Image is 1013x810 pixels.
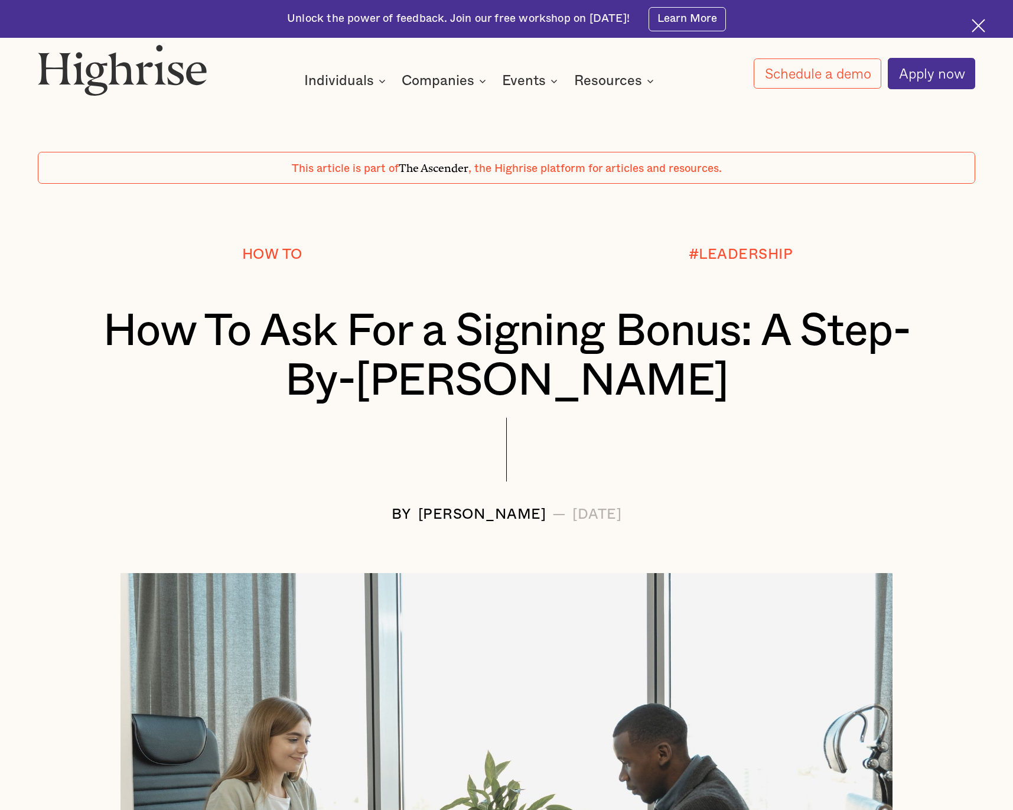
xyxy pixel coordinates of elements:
[888,58,975,89] a: Apply now
[418,507,546,523] div: [PERSON_NAME]
[304,74,374,88] div: Individuals
[287,11,630,27] div: Unlock the power of feedback. Join our free workshop on [DATE]!
[572,507,621,523] div: [DATE]
[392,507,412,523] div: BY
[38,44,207,96] img: Highrise logo
[402,74,474,88] div: Companies
[972,19,985,32] img: Cross icon
[754,58,881,89] a: Schedule a demo
[242,247,302,263] div: How To
[77,307,936,406] h1: How To Ask For a Signing Bonus: A Step-By-[PERSON_NAME]
[552,507,566,523] div: —
[468,163,722,174] span: , the Highrise platform for articles and resources.
[502,74,546,88] div: Events
[292,163,399,174] span: This article is part of
[649,7,726,31] a: Learn More
[574,74,657,88] div: Resources
[399,159,468,173] span: The Ascender
[402,74,490,88] div: Companies
[574,74,642,88] div: Resources
[502,74,561,88] div: Events
[689,247,793,263] div: #LEADERSHIP
[304,74,389,88] div: Individuals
